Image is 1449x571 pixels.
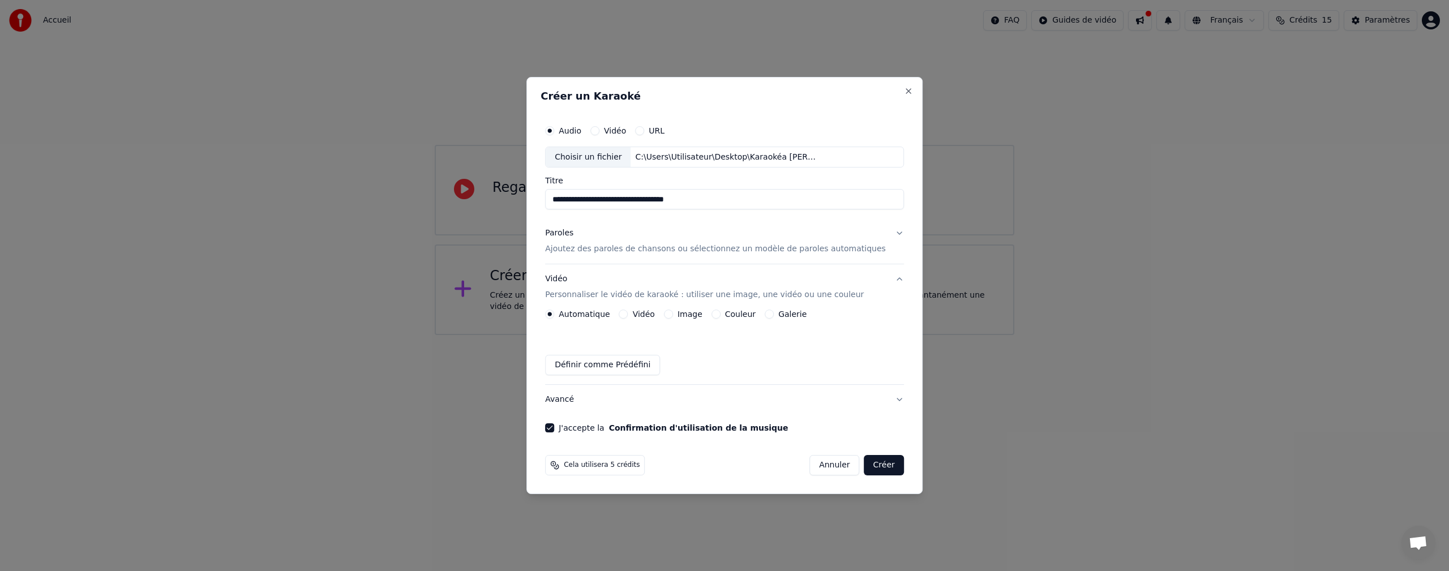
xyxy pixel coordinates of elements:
div: Choisir un fichier [546,147,631,168]
label: Vidéo [604,127,626,135]
label: Audio [559,127,581,135]
button: Définir comme Prédéfini [545,355,660,375]
button: Annuler [809,455,859,475]
button: Créer [864,455,904,475]
label: URL [649,127,665,135]
label: Galerie [778,310,807,318]
button: VidéoPersonnaliser le vidéo de karaoké : utiliser une image, une vidéo ou une couleur [545,265,904,310]
h2: Créer un Karaoké [541,91,908,101]
div: C:\Users\Utilisateur\Desktop\Karaokéa [PERSON_NAME]\Place des grands hommes - [PERSON_NAME].mp3 [631,152,824,163]
label: Automatique [559,310,610,318]
button: Avancé [545,385,904,414]
div: Vidéo [545,274,864,301]
button: J'accepte la [609,424,788,432]
div: Paroles [545,228,573,239]
label: Image [678,310,702,318]
p: Personnaliser le vidéo de karaoké : utiliser une image, une vidéo ou une couleur [545,289,864,300]
label: Couleur [725,310,756,318]
label: Vidéo [633,310,655,318]
label: J'accepte la [559,424,788,432]
p: Ajoutez des paroles de chansons ou sélectionnez un modèle de paroles automatiques [545,244,886,255]
span: Cela utilisera 5 crédits [564,461,640,470]
button: ParolesAjoutez des paroles de chansons ou sélectionnez un modèle de paroles automatiques [545,219,904,264]
label: Titre [545,177,904,185]
div: VidéoPersonnaliser le vidéo de karaoké : utiliser une image, une vidéo ou une couleur [545,310,904,384]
